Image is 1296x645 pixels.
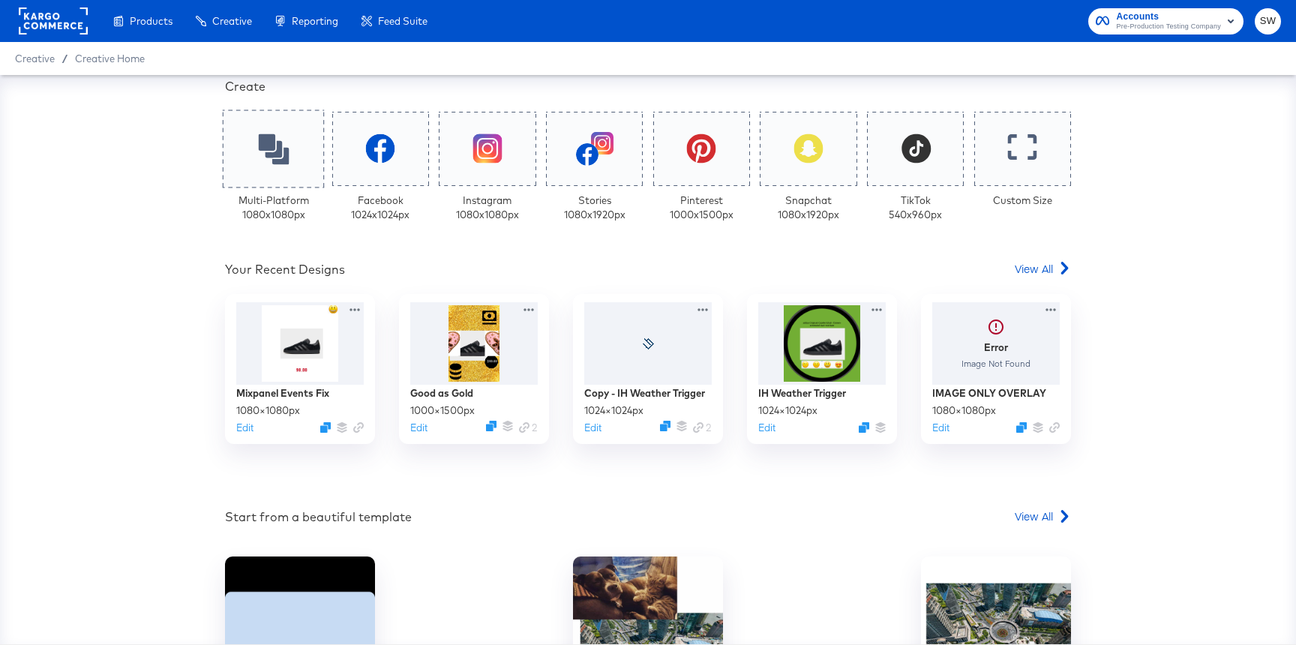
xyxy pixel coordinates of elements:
[660,421,670,431] svg: Duplicate
[320,422,331,433] svg: Duplicate
[456,193,519,221] div: Instagram 1080 x 1080 px
[1255,8,1281,34] button: SW
[1088,8,1243,34] button: AccountsPre-Production Testing Company
[225,78,1071,95] div: Create
[486,421,496,431] svg: Duplicate
[1015,261,1071,283] a: View All
[351,193,409,221] div: Facebook 1024 x 1024 px
[1016,422,1027,433] svg: Duplicate
[1015,508,1071,530] a: View All
[921,294,1071,444] div: ErrorImage Not FoundIMAGE ONLY OVERLAY1080×1080pxEditDuplicate
[130,15,172,27] span: Products
[238,193,309,221] div: Multi-Platform 1080 x 1080 px
[236,421,253,435] button: Edit
[564,193,625,221] div: Stories 1080 x 1920 px
[1015,508,1053,523] span: View All
[410,421,427,435] button: Edit
[225,294,375,444] div: Mixpanel Events Fix1080×1080pxEditDuplicate
[747,294,897,444] div: IH Weather Trigger1024×1024pxEditDuplicate
[693,421,712,435] div: 2
[75,52,145,64] a: Creative Home
[225,261,345,278] div: Your Recent Designs
[758,386,846,400] div: IH Weather Trigger
[212,15,252,27] span: Creative
[399,294,549,444] div: Good as Gold1000×1500pxEditDuplicateLink 2
[693,422,703,433] svg: Link
[1117,21,1221,33] span: Pre-Production Testing Company
[584,386,705,400] div: Copy - IH Weather Trigger
[410,403,475,418] div: 1000 × 1500 px
[758,421,775,435] button: Edit
[932,386,1046,400] div: IMAGE ONLY OVERLAY
[932,403,996,418] div: 1080 × 1080 px
[519,422,529,433] svg: Link
[859,422,869,433] svg: Duplicate
[55,52,75,64] span: /
[670,193,733,221] div: Pinterest 1000 x 1500 px
[889,193,942,221] div: TikTok 540 x 960 px
[993,193,1052,208] div: Custom Size
[758,403,817,418] div: 1024 × 1024 px
[1261,13,1275,30] span: SW
[1049,422,1060,433] svg: Link
[236,403,300,418] div: 1080 × 1080 px
[519,421,538,435] div: 2
[15,52,55,64] span: Creative
[353,422,364,433] svg: Link
[1015,261,1053,276] span: View All
[1117,9,1221,25] span: Accounts
[573,294,723,444] div: Copy - IH Weather Trigger1024×1024pxEditDuplicateLink 2
[778,193,839,221] div: Snapchat 1080 x 1920 px
[584,421,601,435] button: Edit
[236,386,329,400] div: Mixpanel Events Fix
[225,508,412,526] div: Start from a beautiful template
[932,421,949,435] button: Edit
[378,15,427,27] span: Feed Suite
[584,403,643,418] div: 1024 × 1024 px
[292,15,338,27] span: Reporting
[410,386,473,400] div: Good as Gold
